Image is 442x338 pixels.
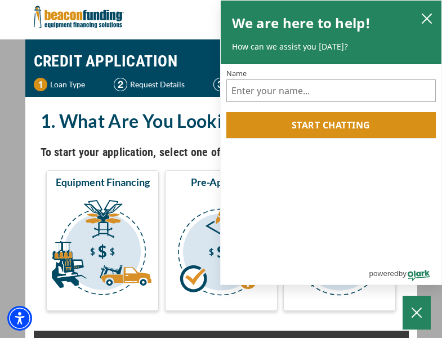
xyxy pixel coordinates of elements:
[399,266,407,281] span: by
[41,143,402,162] h4: To start your application, select one of the three options below.
[226,70,436,77] label: Name
[165,170,278,311] button: Pre-Approval
[369,265,441,284] a: Powered by Olark
[48,193,157,306] img: Equipment Financing
[34,45,409,78] h1: CREDIT APPLICATION
[56,175,150,189] span: Equipment Financing
[232,12,371,34] h2: We are here to help!
[191,175,251,189] span: Pre-Approval
[369,266,398,281] span: powered
[114,78,127,91] img: Step 2
[130,78,185,91] p: Request Details
[403,296,431,330] button: Close Chatbox
[50,78,85,91] p: Loan Type
[7,306,32,331] div: Accessibility Menu
[232,41,431,52] p: How can we assist you [DATE]?
[167,193,275,306] img: Pre-Approval
[418,10,436,26] button: close chatbox
[226,112,436,138] button: Start chatting
[41,108,402,134] h2: 1. What Are You Looking For?
[226,79,436,102] input: Name
[213,78,227,91] img: Step 3
[46,170,159,311] button: Equipment Financing
[34,78,47,91] img: Step 1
